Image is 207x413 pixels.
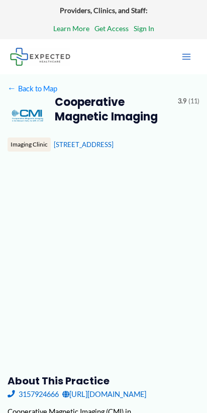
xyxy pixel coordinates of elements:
[54,141,114,149] a: [STREET_ADDRESS]
[8,374,200,387] h3: About this practice
[178,95,186,107] span: 3.9
[8,137,51,152] div: Imaging Clinic
[62,387,146,401] a: [URL][DOMAIN_NAME]
[10,48,70,65] img: Expected Healthcare Logo - side, dark font, small
[8,82,57,95] a: ←Back to Map
[8,387,59,401] a: 3157924666
[55,95,171,124] h2: Cooperative Magnetic Imaging
[134,22,154,35] a: Sign In
[8,84,17,93] span: ←
[94,22,129,35] a: Get Access
[188,95,199,107] span: (11)
[53,22,89,35] a: Learn More
[176,46,197,67] button: Main menu toggle
[60,6,148,15] strong: Providers, Clinics, and Staff:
